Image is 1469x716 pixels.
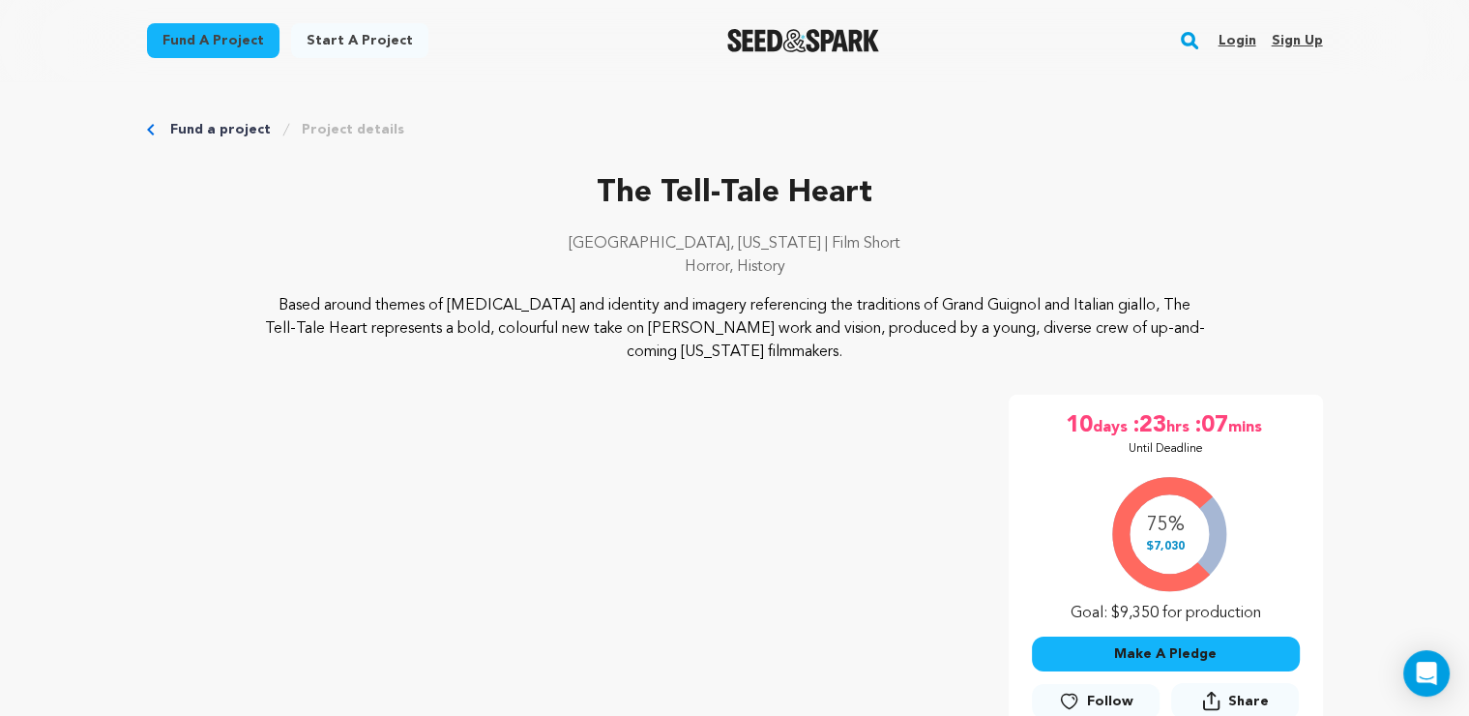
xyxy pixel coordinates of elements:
p: Until Deadline [1129,441,1203,457]
img: Seed&Spark Logo Dark Mode [727,29,879,52]
div: Breadcrumb [147,120,1323,139]
span: :07 [1193,410,1228,441]
a: Seed&Spark Homepage [727,29,879,52]
a: Login [1218,25,1255,56]
a: Project details [302,120,404,139]
div: Open Intercom Messenger [1403,650,1450,697]
span: :23 [1131,410,1166,441]
span: hrs [1166,410,1193,441]
span: days [1093,410,1131,441]
p: [GEOGRAPHIC_DATA], [US_STATE] | Film Short [147,232,1323,255]
p: Based around themes of [MEDICAL_DATA] and identity and imagery referencing the traditions of Gran... [264,294,1205,364]
a: Fund a project [170,120,271,139]
span: Follow [1087,692,1133,711]
p: The Tell-Tale Heart [147,170,1323,217]
button: Make A Pledge [1032,637,1300,671]
a: Fund a project [147,23,279,58]
a: Start a project [291,23,428,58]
span: Share [1228,692,1269,711]
p: Horror, History [147,255,1323,279]
a: Sign up [1271,25,1322,56]
span: 10 [1066,410,1093,441]
span: mins [1228,410,1266,441]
